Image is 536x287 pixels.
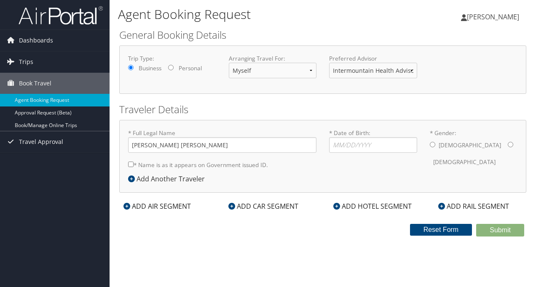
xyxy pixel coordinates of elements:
[329,137,417,153] input: * Date of Birth:
[119,102,526,117] h2: Traveler Details
[329,54,417,63] label: Preferred Advisor
[508,142,513,147] input: * Gender:[DEMOGRAPHIC_DATA][DEMOGRAPHIC_DATA]
[128,129,316,153] label: * Full Legal Name
[118,5,391,23] h1: Agent Booking Request
[433,154,496,170] label: [DEMOGRAPHIC_DATA]
[434,201,513,211] div: ADD RAIL SEGMENT
[128,157,268,173] label: * Name is as it appears on Government issued ID.
[128,137,316,153] input: * Full Legal Name
[439,137,501,153] label: [DEMOGRAPHIC_DATA]
[329,201,416,211] div: ADD HOTEL SEGMENT
[476,224,524,237] button: Submit
[128,174,209,184] div: Add Another Traveler
[329,129,417,153] label: * Date of Birth:
[19,73,51,94] span: Book Travel
[128,54,216,63] label: Trip Type:
[467,12,519,21] span: [PERSON_NAME]
[224,201,303,211] div: ADD CAR SEGMENT
[461,4,528,29] a: [PERSON_NAME]
[19,30,53,51] span: Dashboards
[128,162,134,167] input: * Name is as it appears on Government issued ID.
[119,28,526,42] h2: General Booking Details
[19,51,33,72] span: Trips
[139,64,161,72] label: Business
[119,201,195,211] div: ADD AIR SEGMENT
[430,142,435,147] input: * Gender:[DEMOGRAPHIC_DATA][DEMOGRAPHIC_DATA]
[19,5,103,25] img: airportal-logo.png
[179,64,202,72] label: Personal
[430,129,518,170] label: * Gender:
[229,54,317,63] label: Arranging Travel For:
[19,131,63,152] span: Travel Approval
[410,224,472,236] button: Reset Form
